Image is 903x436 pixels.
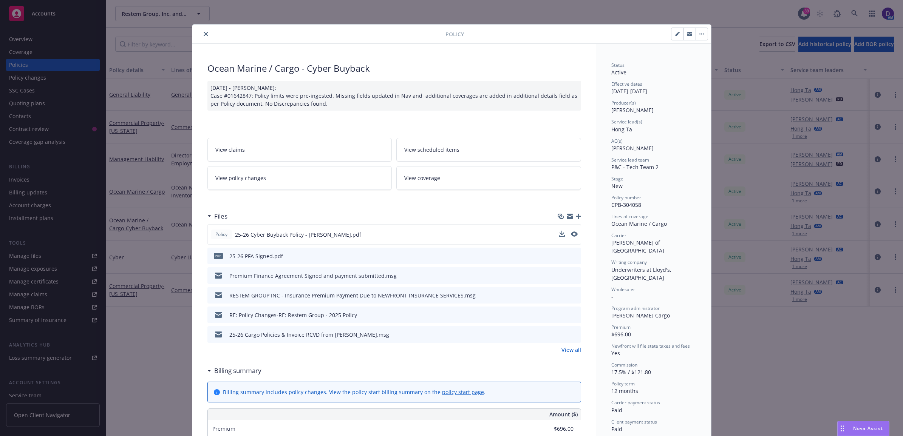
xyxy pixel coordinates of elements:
span: Newfront will file state taxes and fees [611,343,690,349]
span: Premium [611,324,631,330]
button: download file [559,231,565,239]
span: 25-26 Cyber Buyback Policy - [PERSON_NAME].pdf [235,231,361,239]
span: Wholesaler [611,286,635,293]
span: Policy number [611,194,641,201]
button: preview file [571,272,578,280]
span: Writing company [611,259,647,265]
button: preview file [571,231,578,239]
a: View scheduled items [396,138,581,162]
span: Service lead(s) [611,119,642,125]
span: Program administrator [611,305,660,311]
div: RE: Policy Changes-RE: Restem Group - 2025 Policy [229,311,357,319]
span: CPB-304058 [611,201,641,208]
h3: Billing summary [214,366,261,376]
button: download file [559,291,565,299]
span: AC(s) [611,138,623,144]
h3: Files [214,211,227,221]
span: View scheduled items [404,146,459,154]
span: View claims [215,146,245,154]
span: Policy [214,231,229,238]
button: download file [559,272,565,280]
span: Ocean Marine / Cargo [611,220,667,227]
span: [PERSON_NAME] Cargo [611,312,670,319]
span: Commission [611,362,637,368]
button: download file [559,311,565,319]
button: preview file [571,231,578,237]
span: - [611,293,613,300]
span: Carrier payment status [611,399,660,406]
a: policy start page [442,388,484,396]
span: Policy [445,30,464,38]
span: View coverage [404,174,440,182]
span: Premium [212,425,235,432]
button: download file [559,252,565,260]
div: Premium Finance Agreement Signed and payment submitted.msg [229,272,397,280]
span: [PERSON_NAME] [611,145,654,152]
span: Stage [611,176,623,182]
span: Yes [611,350,620,357]
span: 12 months [611,387,638,394]
span: Service lead team [611,157,649,163]
div: [DATE] - [PERSON_NAME]: Case #01642847: Policy limits were pre-ingested. Missing fields updated i... [207,81,581,111]
span: [PERSON_NAME] [611,106,654,114]
div: 25-26 Cargo Policies & Invoice RCVD from [PERSON_NAME].msg [229,331,389,339]
span: Paid [611,425,622,433]
button: download file [559,331,565,339]
a: View coverage [396,166,581,190]
span: P&C - Tech Team 2 [611,163,659,171]
div: Billing summary [207,366,261,376]
button: preview file [571,331,578,339]
button: preview file [571,311,578,319]
a: View claims [207,138,392,162]
span: 17.5% / $121.80 [611,368,651,376]
div: Files [207,211,227,221]
span: Client payment status [611,419,657,425]
a: View all [561,346,581,354]
span: Policy term [611,381,635,387]
button: download file [559,231,565,237]
span: [PERSON_NAME] of [GEOGRAPHIC_DATA] [611,239,664,254]
span: Amount ($) [549,410,578,418]
span: Carrier [611,232,626,239]
span: View policy changes [215,174,266,182]
span: $696.00 [611,331,631,338]
span: Nova Assist [853,425,883,431]
div: Ocean Marine / Cargo - Cyber Buyback [207,62,581,75]
span: Active [611,69,626,76]
span: New [611,182,623,189]
span: Effective dates [611,81,642,87]
span: pdf [214,253,223,259]
span: Hong Ta [611,126,632,133]
button: Nova Assist [837,421,889,436]
div: RESTEM GROUP INC - Insurance Premium Payment Due to NEWFRONT INSURANCE SERVICES.msg [229,291,476,299]
div: 25-26 PFA Signed.pdf [229,252,283,260]
a: View policy changes [207,166,392,190]
span: Paid [611,407,622,414]
div: [DATE] - [DATE] [611,81,696,95]
button: preview file [571,291,578,299]
span: Status [611,62,625,68]
input: 0.00 [529,423,578,434]
span: Producer(s) [611,100,636,106]
div: Drag to move [838,421,847,436]
span: Underwriters at Lloyd's, [GEOGRAPHIC_DATA] [611,266,673,281]
button: preview file [571,252,578,260]
span: Lines of coverage [611,213,648,220]
div: Billing summary includes policy changes. View the policy start billing summary on the . [223,388,486,396]
button: close [201,29,210,39]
